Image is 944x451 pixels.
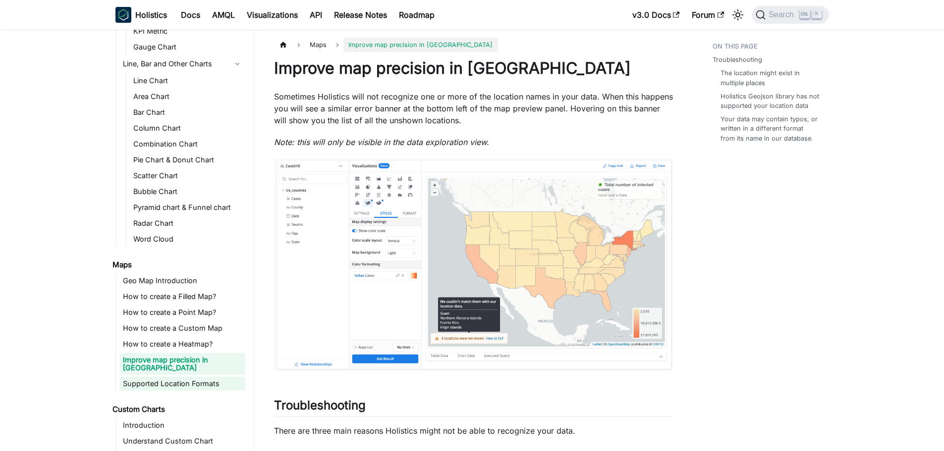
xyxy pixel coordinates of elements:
[130,185,245,199] a: Bubble Chart
[130,153,245,167] a: Pie Chart & Donut Chart
[274,38,293,52] a: Home page
[274,137,489,147] em: Note: this will only be visible in the data exploration view.
[274,398,673,417] h2: Troubleshooting
[721,92,819,110] a: Holistics Geojson library has not supported your location data
[120,353,245,375] a: Improve map precision in [GEOGRAPHIC_DATA]
[130,232,245,246] a: Word Cloud
[130,24,245,38] a: KPI Metric
[120,418,245,432] a: Introduction
[175,7,206,23] a: Docs
[686,7,730,23] a: Forum
[120,337,245,351] a: How to create a Heatmap?
[274,38,673,52] nav: Breadcrumbs
[130,121,245,135] a: Column Chart
[730,7,746,23] button: Switch between dark and light mode (currently light mode)
[812,10,822,19] kbd: K
[120,290,245,303] a: How to create a Filled Map?
[274,91,673,126] p: Sometimes Holistics will not recognize one or more of the location names in your data. When this ...
[115,7,167,23] a: HolisticsHolistics
[130,40,245,54] a: Gauge Chart
[752,6,829,24] button: Search (Ctrl+K)
[274,425,673,437] p: There are three main reasons Holistics might not be able to recognize your data.
[130,90,245,103] a: Area Chart
[120,56,245,72] a: Line, Bar and Other Charts
[135,9,167,21] b: Holistics
[120,274,245,288] a: Geo Map Introduction
[120,321,245,335] a: How to create a Custom Map
[304,7,328,23] a: API
[206,7,241,23] a: AMQL
[115,7,131,23] img: Holistics
[130,169,245,183] a: Scatter Chart
[130,105,245,119] a: Bar Chart
[721,114,819,143] a: Your data may contain typos, or written in a different format from its name in our database.
[393,7,441,23] a: Roadmap
[110,258,245,272] a: Maps
[343,38,498,52] span: Improve map precision in [GEOGRAPHIC_DATA]
[120,305,245,319] a: How to create a Point Map?
[110,402,245,416] a: Custom Charts
[766,10,800,19] span: Search
[626,7,686,23] a: v3.0 Docs
[130,200,245,214] a: Pyramid chart & Funnel chart
[106,30,254,451] nav: Docs sidebar
[120,434,245,448] a: Understand Custom Chart
[274,158,673,371] img: Holistics map missing location
[130,216,245,230] a: Radar Chart
[274,58,673,78] h1: Improve map precision in [GEOGRAPHIC_DATA]
[721,68,819,87] a: The location might exist in multiple places
[713,55,762,64] a: Troubleshooting
[120,377,245,391] a: Supported Location Formats
[130,137,245,151] a: Combination Chart
[305,38,332,52] span: Maps
[130,74,245,88] a: Line Chart
[328,7,393,23] a: Release Notes
[241,7,304,23] a: Visualizations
